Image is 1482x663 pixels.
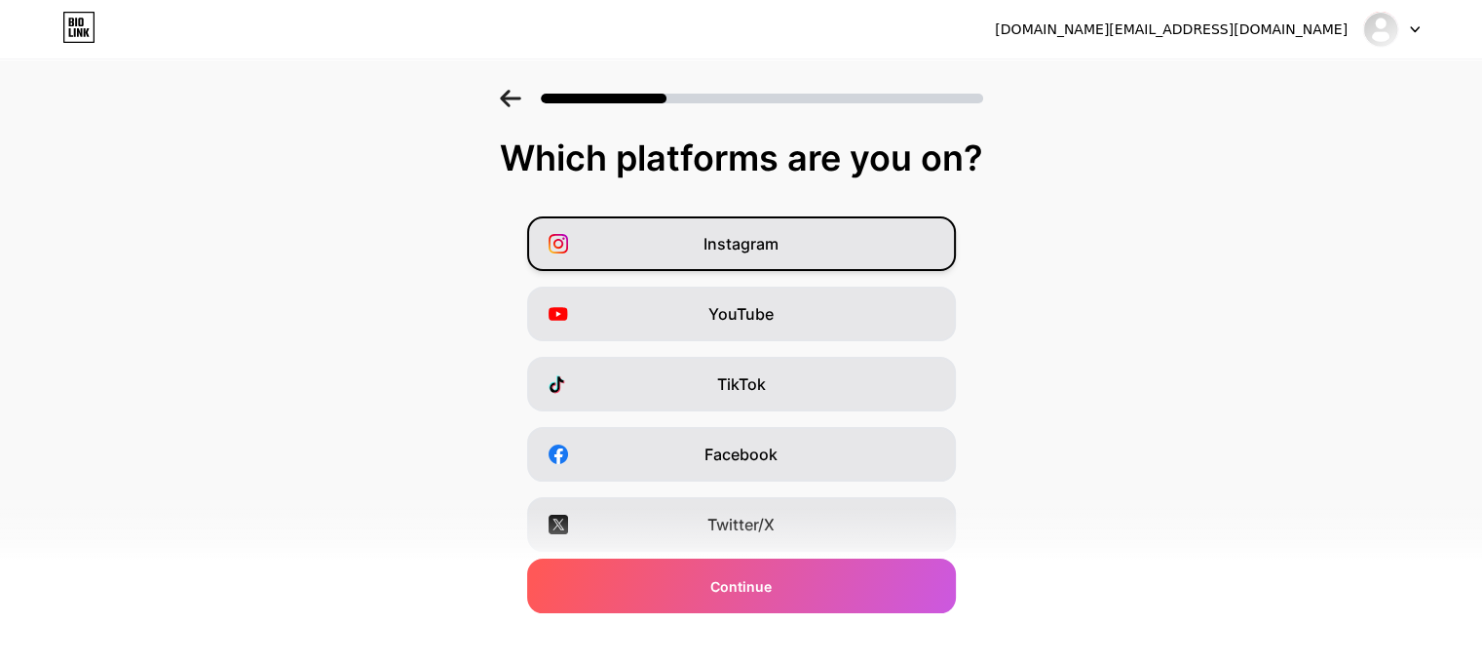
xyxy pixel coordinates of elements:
span: Instagram [703,232,779,255]
span: Facebook [704,443,778,466]
img: epos [1362,11,1399,48]
span: YouTube [708,302,774,326]
span: Twitter/X [707,513,775,536]
div: [DOMAIN_NAME][EMAIL_ADDRESS][DOMAIN_NAME] [995,19,1348,40]
span: Continue [710,576,772,597]
span: TikTok [717,372,766,396]
div: Which platforms are you on? [19,138,1463,177]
